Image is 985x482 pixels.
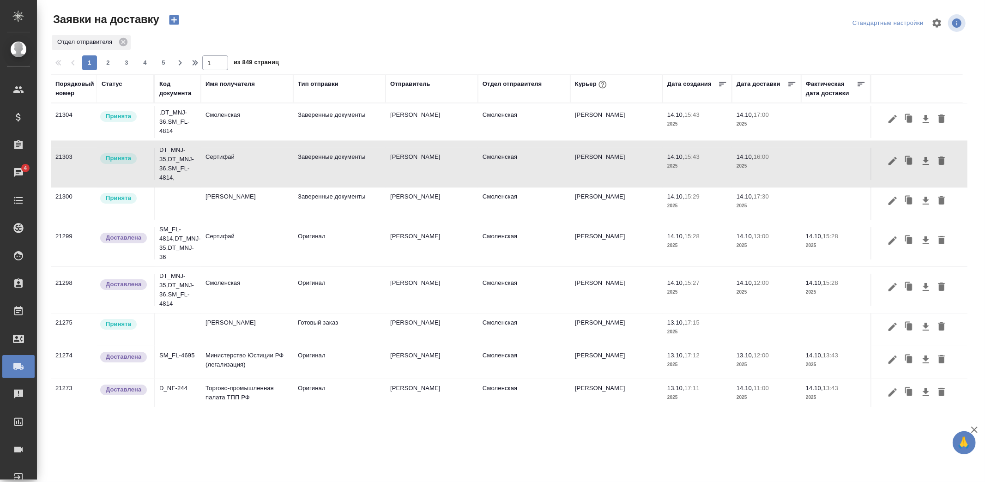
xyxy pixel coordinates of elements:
[18,163,32,173] span: 4
[667,233,684,240] p: 14.10,
[885,110,900,128] button: Редактировать
[823,279,838,286] p: 15:28
[570,274,663,306] td: [PERSON_NAME]
[737,79,780,89] div: Дата доставки
[737,352,754,359] p: 13.10,
[570,106,663,138] td: [PERSON_NAME]
[52,35,131,50] div: Отдел отправителя
[934,192,949,210] button: Удалить
[806,360,866,369] p: 2025
[667,385,684,392] p: 13.10,
[106,193,131,203] p: Принята
[155,141,201,187] td: DT_MNJ-35,DT_MNJ-36,SM_FL-4814,
[386,274,478,306] td: [PERSON_NAME]
[885,232,900,249] button: Редактировать
[885,384,900,401] button: Редактировать
[51,106,97,138] td: 21304
[737,393,797,402] p: 2025
[106,154,131,163] p: Принята
[51,346,97,379] td: 21274
[570,346,663,379] td: [PERSON_NAME]
[806,233,823,240] p: 14.10,
[737,193,754,200] p: 14.10,
[667,319,684,326] p: 13.10,
[386,313,478,346] td: [PERSON_NAME]
[570,148,663,180] td: [PERSON_NAME]
[478,148,570,180] td: Смоленская
[478,274,570,306] td: Смоленская
[51,187,97,220] td: 21300
[55,79,94,98] div: Порядковый номер
[99,192,149,205] div: Курьер назначен
[478,187,570,220] td: Смоленская
[293,106,386,138] td: Заверенные документы
[918,351,934,368] button: Скачать
[205,79,255,89] div: Имя получателя
[570,313,663,346] td: [PERSON_NAME]
[667,111,684,118] p: 14.10,
[99,318,149,331] div: Курьер назначен
[737,241,797,250] p: 2025
[737,111,754,118] p: 14.10,
[478,346,570,379] td: Смоленская
[138,58,152,67] span: 4
[900,232,918,249] button: Клонировать
[106,233,141,242] p: Доставлена
[155,379,201,411] td: D_NF-244
[806,352,823,359] p: 14.10,
[99,384,149,396] div: Документы доставлены, фактическая дата доставки проставиться автоматически
[201,227,293,259] td: Сертифай
[934,278,949,296] button: Удалить
[386,106,478,138] td: [PERSON_NAME]
[684,233,700,240] p: 15:28
[948,14,967,32] span: Посмотреть информацию
[101,58,115,67] span: 2
[201,379,293,411] td: Торгово-промышленная палата ТПП РФ
[823,233,838,240] p: 15:28
[754,385,769,392] p: 11:00
[575,78,609,90] div: Курьер
[806,241,866,250] p: 2025
[163,12,185,28] button: Создать
[51,227,97,259] td: 21299
[201,106,293,138] td: Смоленская
[934,384,949,401] button: Удалить
[754,153,769,160] p: 16:00
[667,327,727,337] p: 2025
[885,318,900,336] button: Редактировать
[806,279,823,286] p: 14.10,
[386,379,478,411] td: [PERSON_NAME]
[885,152,900,170] button: Редактировать
[51,379,97,411] td: 21273
[918,318,934,336] button: Скачать
[900,152,918,170] button: Клонировать
[201,187,293,220] td: [PERSON_NAME]
[918,152,934,170] button: Скачать
[667,360,727,369] p: 2025
[918,278,934,296] button: Скачать
[667,79,712,89] div: Дата создания
[823,352,838,359] p: 13:43
[106,319,131,329] p: Принята
[390,79,430,89] div: Отправитель
[806,393,866,402] p: 2025
[155,103,201,140] td: ,DT_MNJ-36,SM_FL-4814
[478,227,570,259] td: Смоленская
[201,148,293,180] td: Сертифай
[386,148,478,180] td: [PERSON_NAME]
[900,384,918,401] button: Клонировать
[934,152,949,170] button: Удалить
[737,360,797,369] p: 2025
[99,110,149,123] div: Курьер назначен
[138,55,152,70] button: 4
[570,379,663,411] td: [PERSON_NAME]
[953,431,976,454] button: 🙏
[900,192,918,210] button: Клонировать
[483,79,542,89] div: Отдел отправителя
[885,278,900,296] button: Редактировать
[667,393,727,402] p: 2025
[293,227,386,259] td: Оригинал
[900,351,918,368] button: Клонировать
[106,385,141,394] p: Доставлена
[119,58,134,67] span: 3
